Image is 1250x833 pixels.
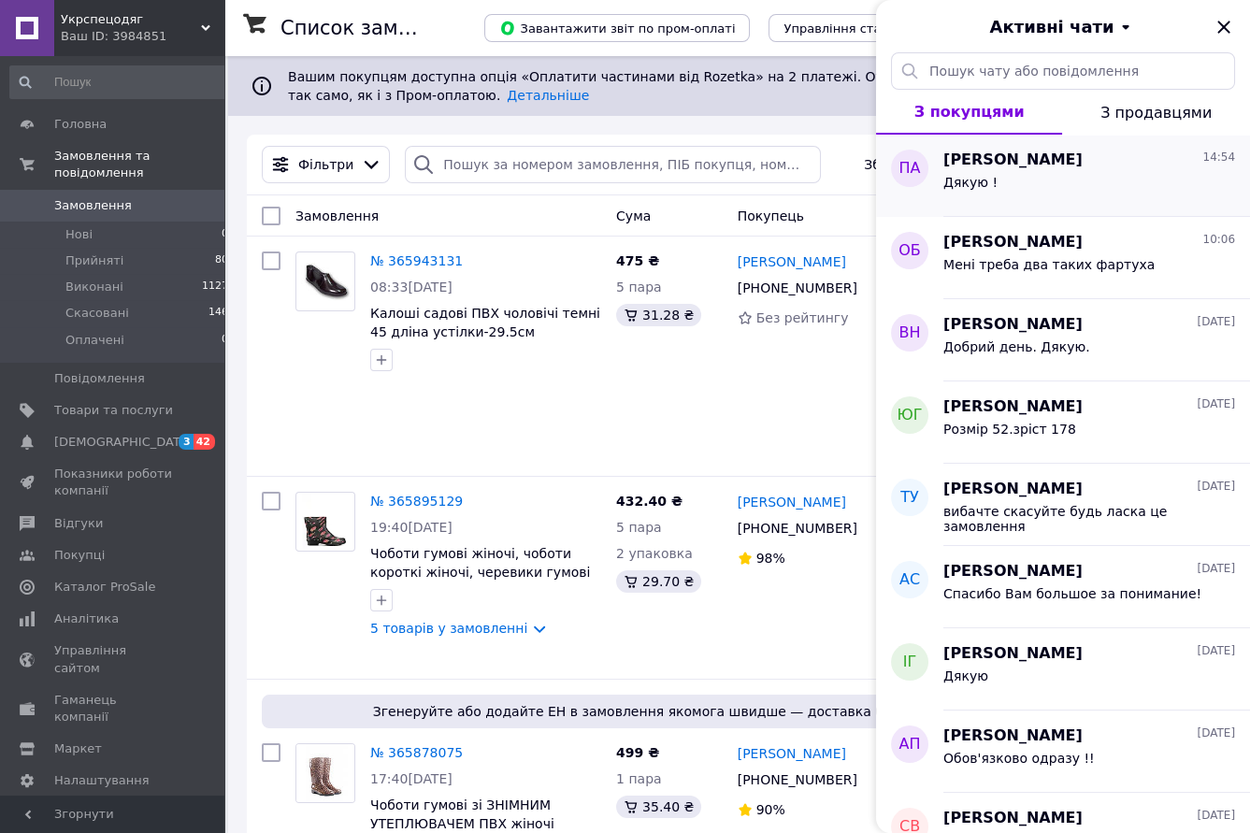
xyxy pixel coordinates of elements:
span: вибачте скасуйте будь ласка це замовлення [943,504,1209,534]
span: 14:54 [1202,150,1235,165]
span: Покупець [738,208,804,223]
span: Маркет [54,740,102,757]
span: Управління сайтом [54,642,173,676]
button: ОБ[PERSON_NAME]10:06Мені треба два таких фартуха [876,217,1250,299]
button: З покупцями [876,90,1062,135]
span: Збережені фільтри: [864,155,1000,174]
span: Укрспецодяг [61,11,201,28]
span: 19:40[DATE] [370,520,453,535]
span: З покупцями [914,103,1025,121]
span: Завантажити звіт по пром-оплаті [499,20,735,36]
span: ВН [898,323,920,344]
div: [PHONE_NUMBER] [734,275,861,301]
button: ВН[PERSON_NAME][DATE]Добрий день. Дякую. [876,299,1250,381]
span: Добрий день. Дякую. [943,339,1090,354]
span: Налаштування [54,772,150,789]
span: Головна [54,116,107,133]
a: [PERSON_NAME] [738,493,846,511]
span: [DATE] [1197,314,1235,330]
span: Мені треба два таких фартуха [943,257,1155,272]
span: Покупці [54,547,105,564]
span: 146 [208,305,228,322]
span: [DEMOGRAPHIC_DATA] [54,434,193,451]
span: 475 ₴ [616,253,659,268]
span: 90% [756,802,785,817]
span: [PERSON_NAME] [943,232,1083,253]
div: 31.28 ₴ [616,304,701,326]
span: 2 упаковка [616,546,693,561]
span: Повідомлення [54,370,145,387]
span: АП [899,734,921,755]
a: Фото товару [295,743,355,803]
span: 5 пара [616,280,662,294]
span: [PERSON_NAME] [943,725,1083,747]
span: [DATE] [1197,725,1235,741]
span: Оплачені [65,332,124,349]
img: Фото товару [302,493,349,551]
button: З продавцями [1062,90,1250,135]
button: Активні чати [928,15,1198,39]
span: 80 [215,252,228,269]
span: 1127 [202,279,228,295]
div: [PHONE_NUMBER] [734,767,861,793]
span: 5 пара [616,520,662,535]
span: Вашим покупцям доступна опція «Оплатити частинами від Rozetka» на 2 платежі. Отримуйте нові замов... [288,69,1169,103]
div: 29.70 ₴ [616,570,701,593]
img: Фото товару [296,744,354,802]
a: № 365943131 [370,253,463,268]
span: ТУ [900,487,919,509]
button: ІГ[PERSON_NAME][DATE]Дякую [876,628,1250,711]
span: [PERSON_NAME] [943,479,1083,500]
span: Показники роботи компанії [54,466,173,499]
span: Фільтри [298,155,353,174]
a: Фото товару [295,492,355,552]
a: № 365895129 [370,494,463,509]
span: Активні чати [989,15,1114,39]
span: ІГ [903,652,916,673]
span: [PERSON_NAME] [943,314,1083,336]
span: 499 ₴ [616,745,659,760]
div: [PHONE_NUMBER] [734,515,861,541]
span: [PERSON_NAME] [943,561,1083,582]
span: [PERSON_NAME] [943,643,1083,665]
span: [PERSON_NAME] [943,150,1083,171]
span: 432.40 ₴ [616,494,682,509]
span: 1 пара [616,771,662,786]
span: Cума [616,208,651,223]
span: Нові [65,226,93,243]
span: Відгуки [54,515,103,532]
span: 10:06 [1202,232,1235,248]
span: Аналітика [54,610,119,627]
span: 98% [756,551,785,566]
span: [DATE] [1197,396,1235,412]
input: Пошук за номером замовлення, ПІБ покупця, номером телефону, Email, номером накладної [405,146,821,183]
a: Чоботи гумові жіночі, чоботи короткі жіночі, черевики гумові жіночі розмір 37 (устілка-24см) [370,546,590,598]
span: Замовлення [295,208,379,223]
span: [DATE] [1197,479,1235,495]
span: ОБ [898,240,921,262]
a: Калоші садові ПВХ чоловічі темні 45 дліна устілки-29.5см [370,306,600,339]
span: Дякую [943,668,988,683]
a: 5 товарів у замовленні [370,621,527,636]
button: Завантажити звіт по пром-оплаті [484,14,750,42]
span: Замовлення та повідомлення [54,148,224,181]
span: ЮГ [897,405,922,426]
input: Пошук чату або повідомлення [891,52,1235,90]
div: 35.40 ₴ [616,796,701,818]
button: ПА[PERSON_NAME]14:54Дякую ! [876,135,1250,217]
img: Фото товару [296,263,354,300]
h1: Список замовлень [280,17,470,39]
span: [PERSON_NAME] [943,396,1083,418]
span: Без рейтингу [756,310,849,325]
span: [DATE] [1197,561,1235,577]
span: [DATE] [1197,808,1235,824]
span: Прийняті [65,252,123,269]
span: 17:40[DATE] [370,771,453,786]
a: Детальніше [507,88,589,103]
span: ПА [899,158,921,180]
a: № 365878075 [370,745,463,760]
button: Закрити [1213,16,1235,38]
div: Ваш ID: 3984851 [61,28,224,45]
a: [PERSON_NAME] [738,744,846,763]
